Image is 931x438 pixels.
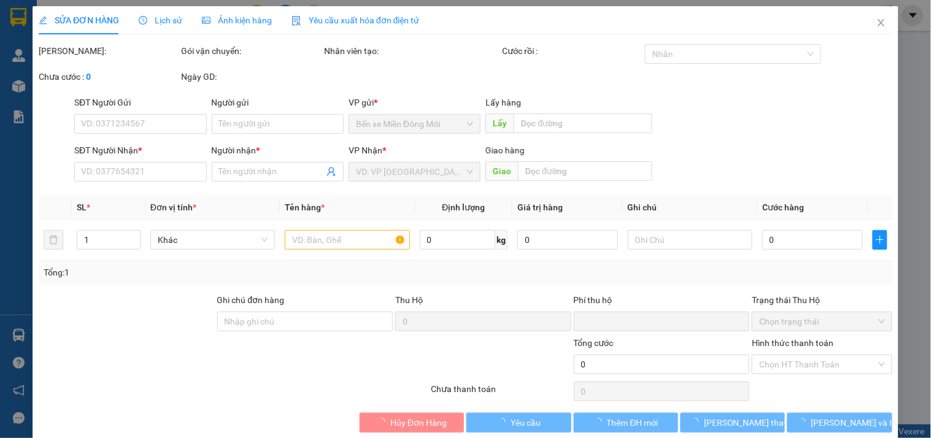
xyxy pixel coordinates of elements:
button: Yêu cầu [467,413,571,432]
div: SĐT Người Nhận [74,144,206,157]
span: Tổng cước [574,338,614,348]
input: Dọc đường [514,113,652,133]
span: Thêm ĐH mới [607,416,659,429]
div: Tổng: 1 [44,266,360,279]
button: delete [44,230,63,250]
span: loading [690,418,704,426]
div: Ngày GD: [182,70,322,83]
b: 0 [86,72,91,82]
span: Bến xe Miền Đông Mới [356,115,473,133]
div: [PERSON_NAME]: [39,44,179,58]
span: loading [497,418,511,426]
div: Cước rồi : [503,44,643,58]
span: Lịch sử [139,15,182,25]
span: close [876,18,886,28]
div: Phí thu hộ [574,293,750,312]
span: edit [39,16,47,25]
label: Ghi chú đơn hàng [217,295,285,305]
button: Thêm ĐH mới [574,413,678,432]
div: SĐT Người Gửi [74,96,206,109]
span: loading [593,418,607,426]
span: Cước hàng [762,202,804,212]
div: VP gửi [349,96,481,109]
button: [PERSON_NAME] thay đổi [681,413,785,432]
button: [PERSON_NAME] và In [788,413,892,432]
label: Hình thức thanh toán [752,338,833,348]
span: SỬA ĐƠN HÀNG [39,15,119,25]
span: Ảnh kiện hàng [202,15,272,25]
input: Ghi chú đơn hàng [217,312,393,331]
span: Yêu cầu [511,416,541,429]
div: Nhân viên tạo: [324,44,500,58]
img: icon [292,16,301,26]
span: SL [77,202,87,212]
span: plus [873,235,887,245]
th: Ghi chú [623,196,757,220]
input: Dọc đường [519,161,652,181]
span: [PERSON_NAME] và In [811,416,897,429]
span: kg [495,230,508,250]
span: Lấy hàng [486,98,522,107]
span: Hủy Đơn Hàng [390,416,447,429]
input: Ghi Chú [628,230,752,250]
span: Lấy [486,113,514,133]
div: Gói vận chuyển: [182,44,322,58]
span: Định lượng [442,202,485,212]
span: clock-circle [139,16,147,25]
button: Hủy Đơn Hàng [360,413,464,432]
span: Giao hàng [486,145,525,155]
span: Giá trị hàng [517,202,563,212]
div: Người nhận [212,144,344,157]
span: picture [202,16,211,25]
span: Khác [158,231,268,249]
span: loading [377,418,390,426]
span: VP Nhận [349,145,382,155]
input: VD: Bàn, Ghế [285,230,409,250]
span: Yêu cầu xuất hóa đơn điện tử [292,15,420,25]
span: Thu Hộ [395,295,423,305]
span: Đơn vị tính [150,202,196,212]
span: [PERSON_NAME] thay đổi [704,416,802,429]
span: Tên hàng [285,202,325,212]
div: Người gửi [212,96,344,109]
span: user-add [326,167,336,177]
span: loading [798,418,811,426]
button: Close [864,6,898,40]
button: plus [873,230,887,250]
div: Chưa thanh toán [430,382,572,404]
div: Chưa cước : [39,70,179,83]
span: Giao [486,161,519,181]
span: Chọn trạng thái [759,312,884,331]
div: Trạng thái Thu Hộ [752,293,892,307]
